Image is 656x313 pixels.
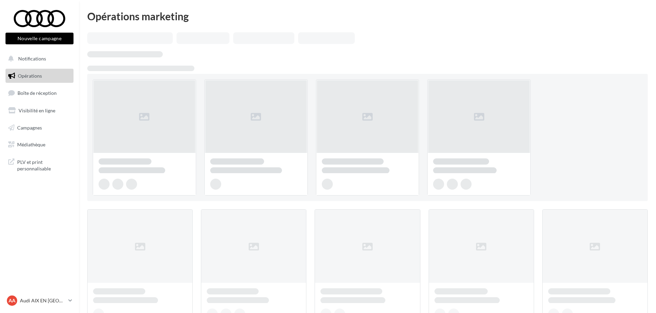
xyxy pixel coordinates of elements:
[4,103,75,118] a: Visibilité en ligne
[5,33,73,44] button: Nouvelle campagne
[4,155,75,175] a: PLV et print personnalisable
[9,297,15,304] span: AA
[18,73,42,79] span: Opérations
[4,137,75,152] a: Médiathèque
[18,90,57,96] span: Boîte de réception
[5,294,73,307] a: AA Audi AIX EN [GEOGRAPHIC_DATA]
[20,297,66,304] p: Audi AIX EN [GEOGRAPHIC_DATA]
[17,142,45,147] span: Médiathèque
[4,69,75,83] a: Opérations
[17,124,42,130] span: Campagnes
[18,56,46,62] span: Notifications
[19,108,55,113] span: Visibilité en ligne
[87,11,648,21] div: Opérations marketing
[17,157,71,172] span: PLV et print personnalisable
[4,86,75,100] a: Boîte de réception
[4,121,75,135] a: Campagnes
[4,52,72,66] button: Notifications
